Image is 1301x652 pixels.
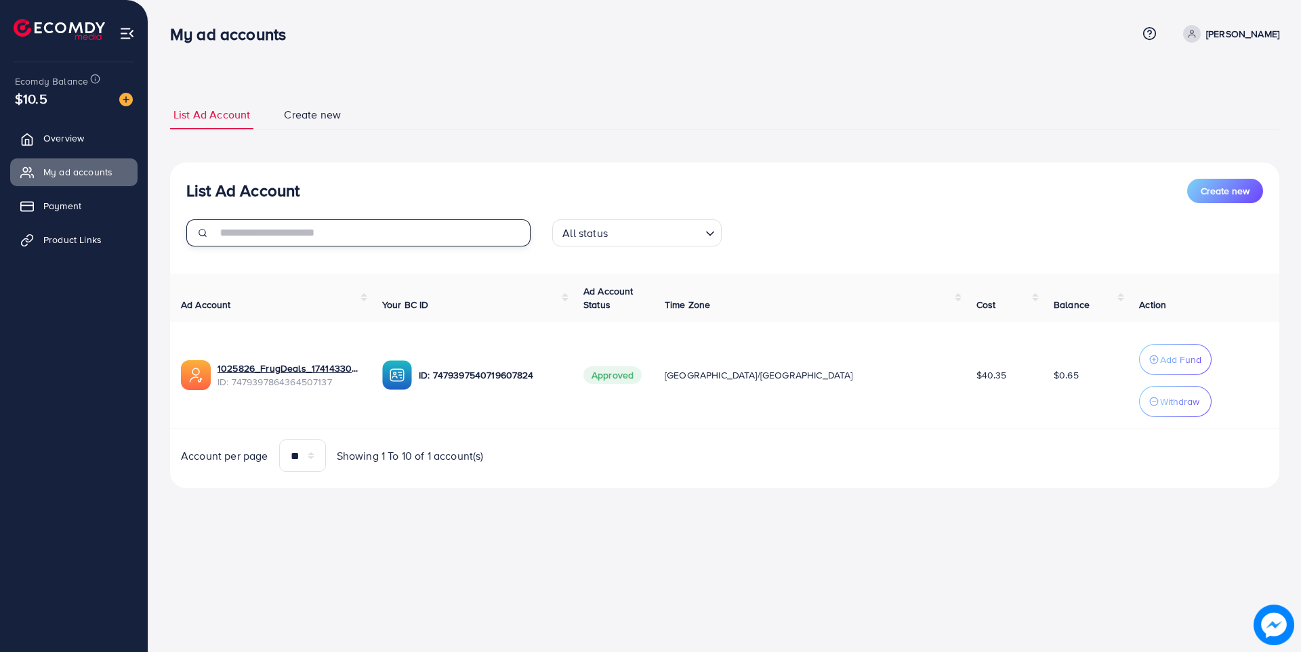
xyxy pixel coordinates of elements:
[10,226,138,253] a: Product Links
[1160,393,1199,410] p: Withdraw
[665,298,710,311] span: Time Zone
[419,367,562,383] p: ID: 7479397540719607824
[1160,351,1201,368] p: Add Fund
[1187,179,1263,203] button: Create new
[181,448,268,464] span: Account per page
[1139,298,1166,311] span: Action
[170,24,297,44] h3: My ad accounts
[10,158,138,186] a: My ad accounts
[284,107,341,123] span: Create new
[1054,368,1079,382] span: $0.65
[218,375,360,389] span: ID: 7479397864364507137
[119,26,135,41] img: menu
[181,360,211,390] img: ic-ads-acc.e4c84228.svg
[218,362,360,389] div: <span class='underline'>1025826_FrugDeals_1741433031899</span></br>7479397864364507137
[43,199,81,213] span: Payment
[1139,386,1212,417] button: Withdraw
[1206,26,1279,42] p: [PERSON_NAME]
[15,74,88,88] span: Ecomdy Balance
[976,298,996,311] span: Cost
[43,165,112,179] span: My ad accounts
[1178,25,1279,43] a: [PERSON_NAME]
[1254,605,1294,645] img: image
[43,131,84,145] span: Overview
[10,125,138,152] a: Overview
[382,298,429,311] span: Your BC ID
[1054,298,1090,311] span: Balance
[119,93,133,106] img: image
[1201,184,1250,198] span: Create new
[382,360,412,390] img: ic-ba-acc.ded83a64.svg
[665,368,853,382] span: [GEOGRAPHIC_DATA]/[GEOGRAPHIC_DATA]
[186,181,300,200] h3: List Ad Account
[43,233,102,246] span: Product Links
[337,448,484,464] span: Showing 1 To 10 of 1 account(s)
[552,219,722,246] div: Search for option
[10,192,138,219] a: Payment
[976,368,1007,382] span: $40.35
[612,221,700,243] input: Search for option
[218,362,360,375] a: 1025826_FrugDeals_1741433031899
[583,284,634,311] span: Ad Account Status
[181,298,231,311] span: Ad Account
[583,366,642,384] span: Approved
[560,223,611,243] span: All status
[14,19,105,40] img: logo
[15,89,47,108] span: $10.5
[173,107,250,123] span: List Ad Account
[1139,344,1212,375] button: Add Fund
